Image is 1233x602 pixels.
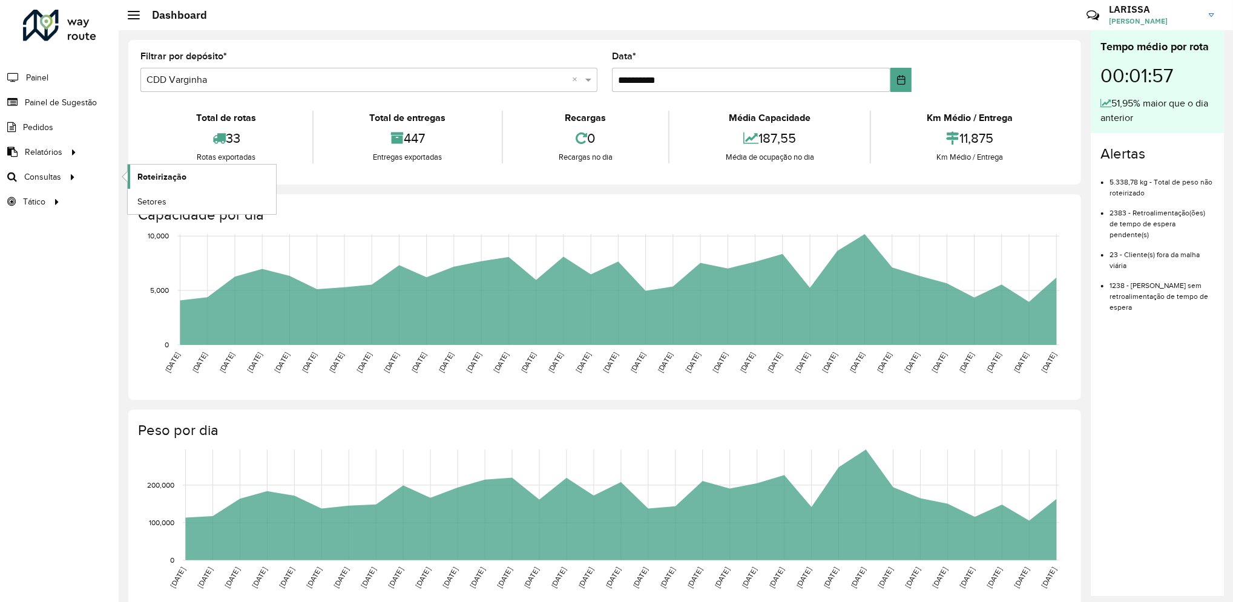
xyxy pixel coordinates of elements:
[191,351,208,374] text: [DATE]
[604,566,622,589] text: [DATE]
[1013,566,1030,589] text: [DATE]
[822,566,840,589] text: [DATE]
[684,351,702,374] text: [DATE]
[414,566,432,589] text: [DATE]
[629,351,646,374] text: [DATE]
[128,189,276,214] a: Setores
[305,566,323,589] text: [DATE]
[25,96,97,109] span: Painel de Sugestão
[958,351,975,374] text: [DATE]
[150,286,169,294] text: 5,000
[332,566,350,589] text: [DATE]
[1100,55,1214,96] div: 00:01:57
[874,111,1066,125] div: Km Médio / Entrega
[795,566,812,589] text: [DATE]
[223,566,241,589] text: [DATE]
[165,341,169,348] text: 0
[766,351,783,374] text: [DATE]
[848,351,866,374] text: [DATE]
[656,351,674,374] text: [DATE]
[740,566,758,589] text: [DATE]
[23,121,53,134] span: Pedidos
[1080,2,1106,28] a: Contato Rápido
[143,125,309,151] div: 33
[1013,351,1030,374] text: [DATE]
[441,566,459,589] text: [DATE]
[496,566,513,589] text: [DATE]
[713,566,731,589] text: [DATE]
[246,351,263,374] text: [DATE]
[572,73,582,87] span: Clear all
[985,351,1002,374] text: [DATE]
[821,351,838,374] text: [DATE]
[1110,240,1214,271] li: 23 - Cliente(s) fora da malha viária
[1100,39,1214,55] div: Tempo médio por rota
[849,566,867,589] text: [DATE]
[317,151,499,163] div: Entregas exportadas
[492,351,510,374] text: [DATE]
[140,49,227,64] label: Filtrar por depósito
[355,351,373,374] text: [DATE]
[469,566,486,589] text: [DATE]
[874,151,1066,163] div: Km Médio / Entrega
[196,566,214,589] text: [DATE]
[1040,351,1057,374] text: [DATE]
[387,566,404,589] text: [DATE]
[875,351,893,374] text: [DATE]
[273,351,291,374] text: [DATE]
[794,351,811,374] text: [DATE]
[437,351,455,374] text: [DATE]
[523,566,541,589] text: [DATE]
[137,171,186,183] span: Roteirização
[1110,198,1214,240] li: 2383 - Retroalimentação(ões) de tempo de espera pendente(s)
[985,566,1003,589] text: [DATE]
[768,566,785,589] text: [DATE]
[1109,16,1200,27] span: [PERSON_NAME]
[317,111,499,125] div: Total de entregas
[574,351,592,374] text: [DATE]
[465,351,482,374] text: [DATE]
[577,566,595,589] text: [DATE]
[26,71,48,84] span: Painel
[1040,566,1057,589] text: [DATE]
[169,566,186,589] text: [DATE]
[672,125,867,151] div: 187,55
[876,566,894,589] text: [DATE]
[24,171,61,183] span: Consultas
[506,151,666,163] div: Recargas no dia
[148,232,169,240] text: 10,000
[1110,168,1214,198] li: 5.338,78 kg - Total de peso não roteirizado
[506,125,666,151] div: 0
[958,566,976,589] text: [DATE]
[903,351,921,374] text: [DATE]
[519,351,537,374] text: [DATE]
[25,146,62,159] span: Relatórios
[23,195,45,208] span: Tático
[738,351,756,374] text: [DATE]
[410,351,427,374] text: [DATE]
[672,151,867,163] div: Média de ocupação no dia
[659,566,676,589] text: [DATE]
[138,206,1069,224] h4: Capacidade por dia
[550,566,568,589] text: [DATE]
[506,111,666,125] div: Recargas
[140,8,207,22] h2: Dashboard
[149,519,174,526] text: 100,000
[143,151,309,163] div: Rotas exportadas
[128,165,276,189] a: Roteirização
[147,481,174,489] text: 200,000
[138,422,1069,439] h4: Peso por dia
[163,351,181,374] text: [DATE]
[360,566,377,589] text: [DATE]
[251,566,268,589] text: [DATE]
[930,351,948,374] text: [DATE]
[278,566,295,589] text: [DATE]
[1100,145,1214,163] h4: Alertas
[143,111,309,125] div: Total de rotas
[1109,4,1200,15] h3: LARISSA
[300,351,318,374] text: [DATE]
[612,49,636,64] label: Data
[1100,96,1214,125] div: 51,95% maior que o dia anterior
[137,195,166,208] span: Setores
[672,111,867,125] div: Média Capacidade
